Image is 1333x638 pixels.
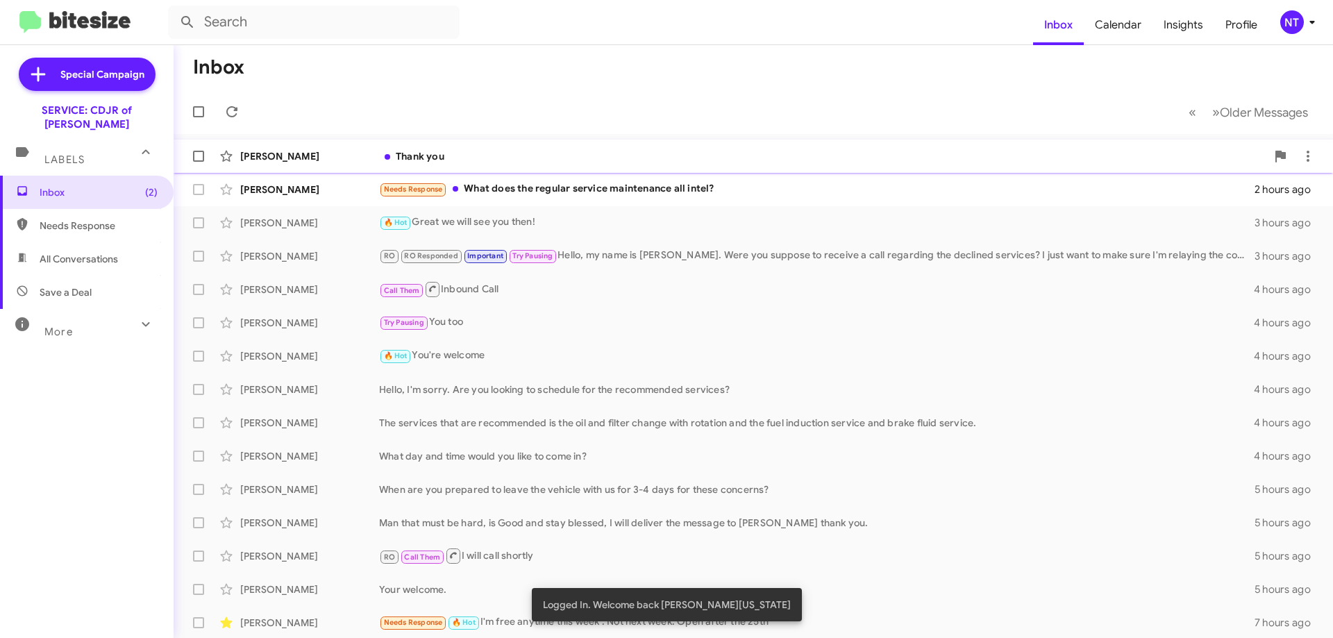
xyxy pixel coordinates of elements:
[384,286,420,295] span: Call Them
[379,248,1255,264] div: Hello, my name is [PERSON_NAME]. Were you suppose to receive a call regarding the declined servic...
[1254,349,1322,363] div: 4 hours ago
[1189,103,1196,121] span: «
[379,449,1254,463] div: What day and time would you like to come in?
[145,185,158,199] span: (2)
[384,318,424,327] span: Try Pausing
[240,383,379,396] div: [PERSON_NAME]
[240,516,379,530] div: [PERSON_NAME]
[240,582,379,596] div: [PERSON_NAME]
[1255,582,1322,596] div: 5 hours ago
[240,216,379,230] div: [PERSON_NAME]
[1255,516,1322,530] div: 5 hours ago
[379,314,1254,330] div: You too
[384,251,395,260] span: RO
[1255,549,1322,563] div: 5 hours ago
[379,416,1254,430] div: The services that are recommended is the oil and filter change with rotation and the fuel inducti...
[1255,249,1322,263] div: 3 hours ago
[240,149,379,163] div: [PERSON_NAME]
[379,348,1254,364] div: You're welcome
[1152,5,1214,45] a: Insights
[1033,5,1084,45] a: Inbox
[404,251,458,260] span: RO Responded
[1254,383,1322,396] div: 4 hours ago
[44,326,73,338] span: More
[40,252,118,266] span: All Conversations
[1084,5,1152,45] a: Calendar
[379,181,1255,197] div: What does the regular service maintenance all intel?
[543,598,791,612] span: Logged In. Welcome back [PERSON_NAME][US_STATE]
[379,383,1254,396] div: Hello, I'm sorry. Are you looking to schedule for the recommended services?
[240,416,379,430] div: [PERSON_NAME]
[1255,183,1322,196] div: 2 hours ago
[379,547,1255,564] div: I will call shortly
[19,58,156,91] a: Special Campaign
[384,185,443,194] span: Needs Response
[240,183,379,196] div: [PERSON_NAME]
[379,614,1255,630] div: I'm free anytime this week . Not next week. Open after the 25th
[60,67,144,81] span: Special Campaign
[1254,416,1322,430] div: 4 hours ago
[240,449,379,463] div: [PERSON_NAME]
[240,549,379,563] div: [PERSON_NAME]
[379,149,1266,163] div: Thank you
[1280,10,1304,34] div: NT
[379,582,1255,596] div: Your welcome.
[1255,216,1322,230] div: 3 hours ago
[1204,98,1316,126] button: Next
[379,516,1255,530] div: Man that must be hard, is Good and stay blessed, I will deliver the message to [PERSON_NAME] than...
[467,251,503,260] span: Important
[512,251,553,260] span: Try Pausing
[1268,10,1318,34] button: NT
[1181,98,1316,126] nav: Page navigation example
[1214,5,1268,45] a: Profile
[240,316,379,330] div: [PERSON_NAME]
[240,283,379,296] div: [PERSON_NAME]
[384,553,395,562] span: RO
[384,351,408,360] span: 🔥 Hot
[404,553,440,562] span: Call Them
[40,285,92,299] span: Save a Deal
[1255,482,1322,496] div: 5 hours ago
[168,6,460,39] input: Search
[1212,103,1220,121] span: »
[1254,449,1322,463] div: 4 hours ago
[379,215,1255,230] div: Great we will see you then!
[379,280,1254,298] div: Inbound Call
[40,185,158,199] span: Inbox
[384,218,408,227] span: 🔥 Hot
[193,56,244,78] h1: Inbox
[379,482,1255,496] div: When are you prepared to leave the vehicle with us for 3-4 days for these concerns?
[240,349,379,363] div: [PERSON_NAME]
[1220,105,1308,120] span: Older Messages
[44,153,85,166] span: Labels
[1180,98,1205,126] button: Previous
[1254,283,1322,296] div: 4 hours ago
[240,616,379,630] div: [PERSON_NAME]
[240,249,379,263] div: [PERSON_NAME]
[240,482,379,496] div: [PERSON_NAME]
[40,219,158,233] span: Needs Response
[1255,616,1322,630] div: 7 hours ago
[384,618,443,627] span: Needs Response
[452,618,476,627] span: 🔥 Hot
[1254,316,1322,330] div: 4 hours ago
